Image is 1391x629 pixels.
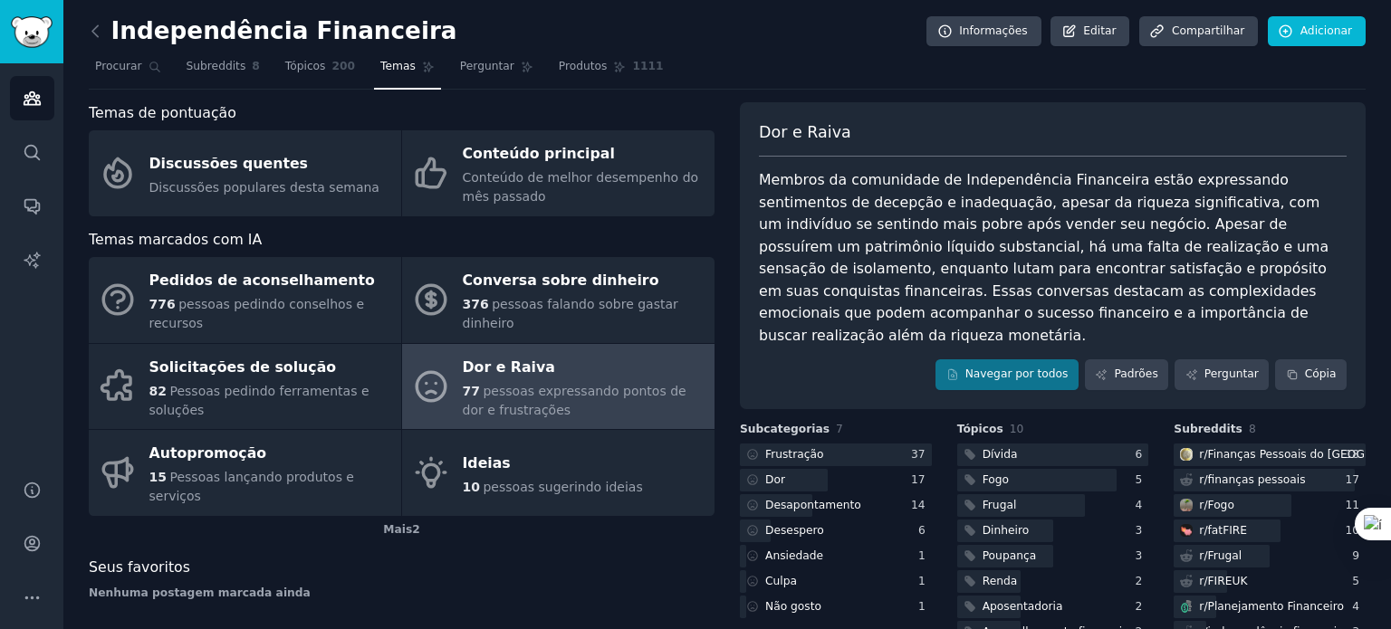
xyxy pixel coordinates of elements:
font: Pessoas lançando produtos e serviços [149,470,354,503]
font: 18 [1345,448,1359,461]
font: Subreddits [187,60,246,72]
a: Conteúdo principalConteúdo de melhor desempenho do mês passado [402,130,715,216]
font: Navegar por todos [965,367,1069,380]
a: r/Frugal9 [1174,545,1366,567]
font: 4 [1136,499,1143,511]
font: Dívida [983,448,1018,461]
font: 17 [911,473,926,486]
font: Planejamento Financeiro [1208,600,1344,613]
font: 10 [463,480,480,494]
font: Pessoas pedindo ferramentas e soluções [149,384,369,417]
font: fatFIRE [1208,524,1248,537]
font: Subcategorias [740,423,830,435]
font: finanças pessoais [1208,473,1306,486]
font: Nenhuma postagem marcada ainda [89,586,311,599]
font: Perguntar [1204,367,1259,380]
img: Planejamento Financeiro [1180,600,1193,613]
a: Dor e Raiva77pessoas expressando pontos de dor e frustrações [402,344,715,430]
a: Procurar [89,52,168,90]
font: Desespero [765,524,824,537]
font: Membros da comunidade de Independência Financeira estão expressando sentimentos de decepção e ina... [759,171,1333,344]
font: Informações [959,24,1028,37]
font: Temas marcados com IA [89,231,262,248]
a: Dor17 [740,469,932,491]
font: r/ [1199,600,1207,613]
font: 10 [1010,423,1024,435]
a: Temas [374,52,441,90]
font: Padrões [1114,367,1157,380]
font: 2 [1136,575,1143,587]
a: Discussões quentesDiscussões populares desta semana [89,130,401,216]
font: Editar [1083,24,1116,37]
font: 3 [1136,549,1143,562]
img: Fogo [1180,499,1193,511]
font: Independência Financeira [111,17,457,44]
font: 5 [1352,575,1359,587]
a: Compartilhar [1139,16,1258,47]
font: Seus favoritos [89,558,190,576]
a: Padrões [1085,359,1168,390]
a: Frustração37 [740,443,932,466]
font: 8 [1249,423,1256,435]
a: Ansiedade1 [740,545,932,567]
font: 9 [1352,549,1359,562]
font: Procurar [95,60,142,72]
a: Finanças Pessoais do Reino Unidor/Finanças Pessoais do [GEOGRAPHIC_DATA]18 [1174,443,1366,466]
font: Solicitações de solução [149,358,337,376]
font: Frugal [983,499,1017,511]
font: Fogo [1208,499,1234,511]
font: 1111 [632,60,663,72]
font: Fogo [983,473,1009,486]
font: Ansiedade [765,549,823,562]
a: Desapontamento14 [740,494,932,517]
font: Temas [380,60,416,72]
font: r/ [1199,575,1207,587]
font: 1 [918,575,926,587]
font: 6 [918,524,926,537]
font: pessoas expressando pontos de dor e frustrações [463,384,686,417]
font: Tópicos [957,423,1003,435]
a: Editar [1050,16,1129,47]
font: Temas de pontuação [89,104,236,121]
font: Tópicos [285,60,326,72]
font: Frugal [1208,549,1242,562]
font: 776 [149,297,176,311]
font: Dor e Raiva [759,123,851,141]
font: 1 [918,600,926,613]
font: Conteúdo principal [463,145,615,162]
font: Dor e Raiva [463,358,555,376]
a: Dívida6 [957,443,1149,466]
font: Perguntar [460,60,514,72]
font: Não gosto [765,600,821,613]
font: Frustração [765,448,823,461]
a: Renda2 [957,570,1149,593]
a: r/FIREUK5 [1174,570,1366,593]
font: pessoas falando sobre gastar dinheiro [463,297,678,330]
font: 10 [1345,524,1359,537]
a: Desespero6 [740,519,932,542]
font: 17 [1345,473,1359,486]
font: 2 [412,523,420,536]
a: Navegar por todos [935,359,1079,390]
font: Discussões populares desta semana [149,180,379,195]
a: Frugal4 [957,494,1149,517]
font: pessoas pedindo conselhos e recursos [149,297,365,330]
a: Informações [926,16,1041,47]
font: Produtos [559,60,608,72]
font: 14 [911,499,926,511]
font: Poupança [983,549,1037,562]
font: 37 [911,448,926,461]
font: Pedidos de aconselhamento [149,272,375,289]
font: Culpa [765,575,797,587]
a: Ideias10pessoas sugerindo ideias [402,430,715,516]
a: Tópicos200 [279,52,361,90]
a: Fogo5 [957,469,1149,491]
a: Fogor/Fogo11 [1174,494,1366,517]
font: Compartilhar [1172,24,1244,37]
font: FIREUK [1208,575,1248,587]
font: Desapontamento [765,499,861,511]
font: 376 [463,297,489,311]
a: Conversa sobre dinheiro376pessoas falando sobre gastar dinheiro [402,257,715,343]
font: 5 [1136,473,1143,486]
font: 2 [1136,600,1143,613]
